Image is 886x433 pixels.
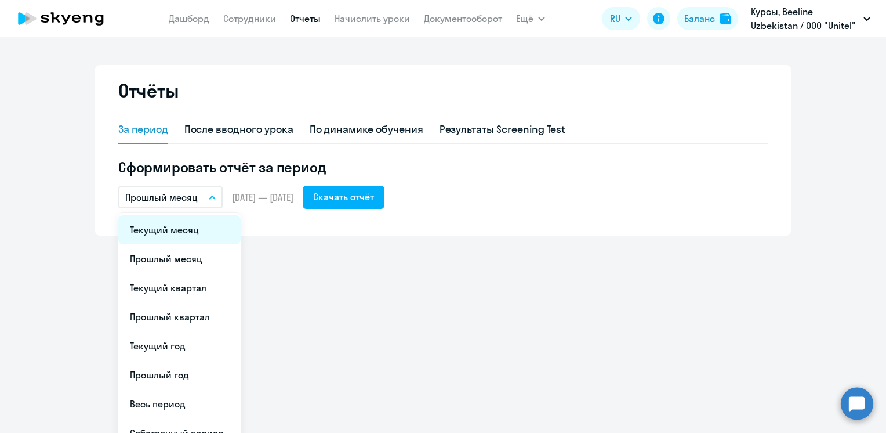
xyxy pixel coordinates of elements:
p: Прошлый месяц [125,190,198,204]
button: Ещё [516,7,545,30]
span: [DATE] — [DATE] [232,191,293,204]
div: За период [118,122,168,137]
a: Начислить уроки [335,13,410,24]
div: По динамике обучения [310,122,423,137]
button: Курсы, Beeline Uzbekistan / ООО "Unitel" [745,5,876,33]
img: balance [720,13,731,24]
a: Отчеты [290,13,321,24]
div: После вводного урока [184,122,293,137]
a: Документооборот [424,13,502,24]
button: Скачать отчёт [303,186,384,209]
span: Ещё [516,12,533,26]
button: RU [602,7,640,30]
button: Прошлый месяц [118,186,223,208]
p: Курсы, Beeline Uzbekistan / ООО "Unitel" [751,5,859,33]
h2: Отчёты [118,79,179,102]
div: Результаты Screening Test [440,122,566,137]
a: Дашборд [169,13,209,24]
a: Сотрудники [223,13,276,24]
div: Скачать отчёт [313,190,374,204]
h5: Сформировать отчёт за период [118,158,768,176]
div: Баланс [684,12,715,26]
button: Балансbalance [677,7,738,30]
span: RU [610,12,620,26]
